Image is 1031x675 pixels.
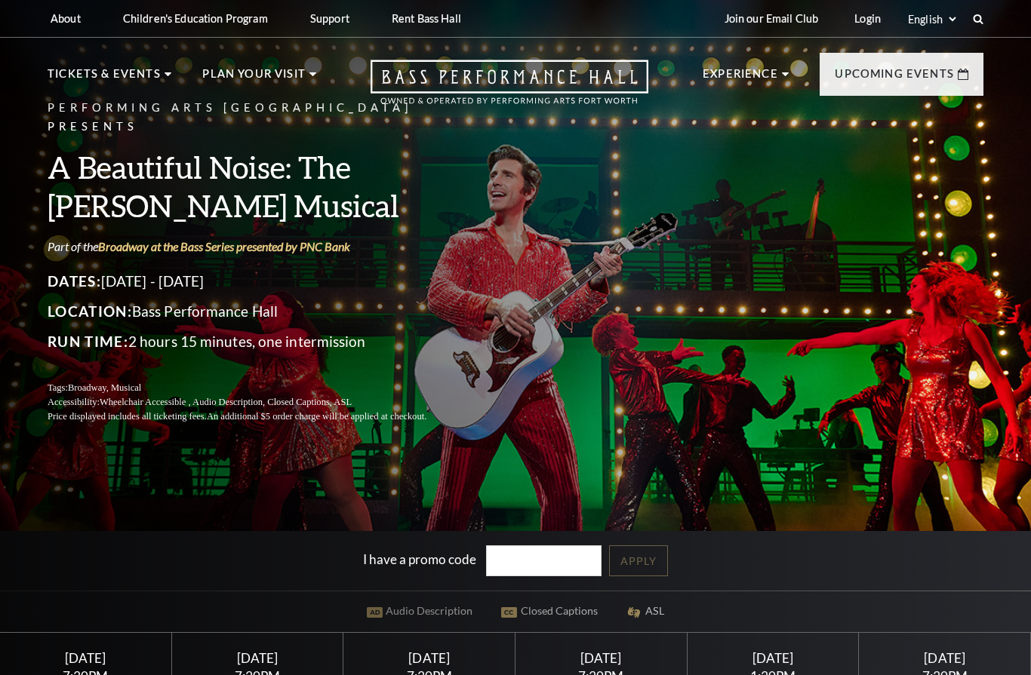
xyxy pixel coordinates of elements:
label: I have a promo code [363,551,476,567]
div: [DATE] [362,650,497,666]
span: Run Time: [48,333,128,350]
p: Tickets & Events [48,65,161,92]
p: Children's Education Program [123,12,268,25]
h3: A Beautiful Noise: The [PERSON_NAME] Musical [48,148,463,225]
div: [DATE] [705,650,840,666]
p: Experience [703,65,778,92]
span: Broadway, Musical [68,382,141,393]
span: Wheelchair Accessible , Audio Description, Closed Captions, ASL [100,397,352,407]
span: An additional $5 order charge will be applied at checkout. [207,411,426,422]
span: Dates: [48,272,101,290]
p: Upcoming Events [835,65,954,92]
p: Support [310,12,349,25]
a: Broadway at the Bass Series presented by PNC Bank [98,239,350,253]
p: Accessibility: [48,395,463,410]
p: 2 hours 15 minutes, one intermission [48,330,463,354]
p: Price displayed includes all ticketing fees. [48,410,463,424]
div: [DATE] [534,650,669,666]
p: Plan Your Visit [202,65,306,92]
p: Tags: [48,381,463,395]
select: Select: [905,12,959,26]
span: Location: [48,302,132,320]
p: Bass Performance Hall [48,299,463,324]
p: About [51,12,81,25]
p: Part of the [48,238,463,255]
div: [DATE] [18,650,153,666]
p: Rent Bass Hall [392,12,461,25]
div: [DATE] [877,650,1012,666]
p: [DATE] - [DATE] [48,269,463,293]
div: [DATE] [189,650,325,666]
